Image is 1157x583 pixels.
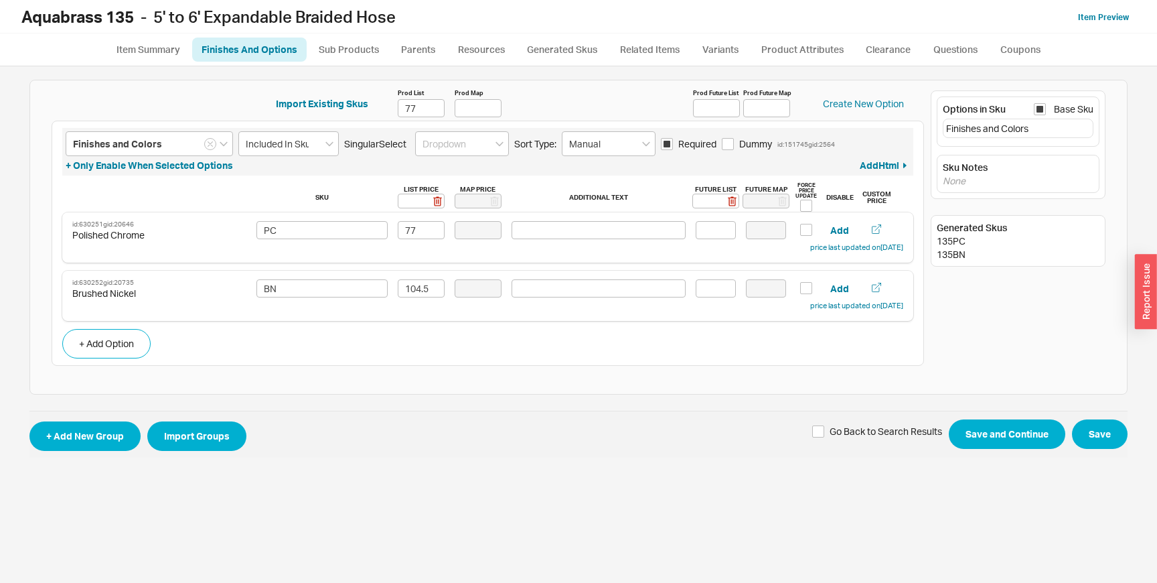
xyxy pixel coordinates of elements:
[830,224,849,237] button: Add
[692,186,739,192] div: Future List
[743,87,790,99] span: Prod Future Map
[495,141,504,147] svg: open menu
[147,422,246,451] button: Import Groups
[220,141,228,147] svg: open menu
[751,38,854,62] a: Product Attributes
[937,235,1099,248] div: 135PC
[455,99,502,117] input: Prod Map
[1089,426,1111,442] span: Save
[29,422,141,451] button: + Add New Group
[739,137,772,151] span: Dummy
[937,221,1099,235] div: Generated Skus
[642,141,650,147] svg: open menu
[62,212,913,263] div: id:630251gid:20646Polished ChromeAddprice last updated on[DATE]
[830,282,849,296] button: Add
[415,131,509,156] input: Dropdown
[569,194,628,200] h6: Additional Text
[949,419,1065,449] button: Save and Continue
[276,97,368,111] button: Import Existing Skus
[72,219,159,229] div: id: 630251 gid: 20646
[66,159,233,172] button: + Only Enable When Selected Options
[826,194,854,200] h6: Disable
[455,186,502,192] div: Map Price
[514,137,556,151] span: Sort Type:
[62,329,151,359] button: + Add Option
[862,190,891,204] h6: Custom Price
[164,428,230,444] span: Import Groups
[810,243,903,253] div: price last updated on [DATE]
[398,279,445,298] input: 0
[448,38,515,62] a: Resources
[1078,12,1129,22] a: Item Preview
[325,141,333,147] svg: open menu
[398,99,445,117] input: Prod List
[693,99,740,117] input: Prod Future List
[46,428,124,444] span: + Add New Group
[810,301,903,311] div: price last updated on [DATE]
[610,38,690,62] a: Related Items
[943,174,1093,188] div: None
[309,38,389,62] a: Sub Products
[398,87,445,99] span: Prod List
[398,186,445,192] div: List Price
[722,138,734,150] input: Dummy
[455,87,502,99] span: Prod Map
[21,7,134,27] b: Aquabrass 135
[1072,419,1128,449] button: Save
[856,38,921,62] a: Clearance
[743,186,789,192] div: Future Map
[398,221,445,239] input: 0
[823,97,904,111] a: Create New Option
[562,131,655,156] input: Select sort type
[860,159,910,172] button: AddHtml
[72,287,150,300] div: Brushed Nickel
[946,122,1028,135] div: Finishes and Colors
[678,137,716,151] span: Required
[66,131,233,156] input: Select a Group
[1034,103,1046,115] input: Base Sku
[812,426,824,438] input: Go Back to Search Results
[743,99,790,117] input: Prod Future Map
[72,277,150,287] div: id: 630252 gid: 20735
[62,271,913,321] div: id:630252gid:20735Brushed NickelAddprice last updated on[DATE]
[107,38,189,62] a: Item Summary
[315,194,329,200] h6: Sku
[943,103,1006,116] div: Options in Sku
[991,38,1051,62] a: Coupons
[79,336,134,352] span: + Add Option
[392,38,445,62] a: Parents
[777,139,835,149] div: id: 151745 gid: 2564
[661,138,673,150] input: Required
[52,121,924,366] div: SingularSelectSort Type:RequiredDummyid:151745gid:2564+ Only Enable When Selected OptionsAddHtmlS...
[72,229,159,242] div: Polished Chrome
[141,7,147,27] span: -
[238,131,339,156] input: Sku Type
[153,7,396,27] span: 5' to 6' Expandable Braided Hose
[830,425,942,438] span: Go Back to Search Results
[923,38,988,62] a: Questions
[192,38,307,62] a: Finishes And Options
[1054,103,1093,116] span: Base Sku
[937,248,1099,261] div: 135BN
[692,38,749,62] a: Variants
[518,38,607,62] a: Generated Skus
[795,182,817,198] div: Force Price Update
[966,426,1049,442] span: Save and Continue
[943,161,1093,174] div: Sku Notes
[344,137,410,151] span: Singular Select
[693,87,740,99] span: Prod Future List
